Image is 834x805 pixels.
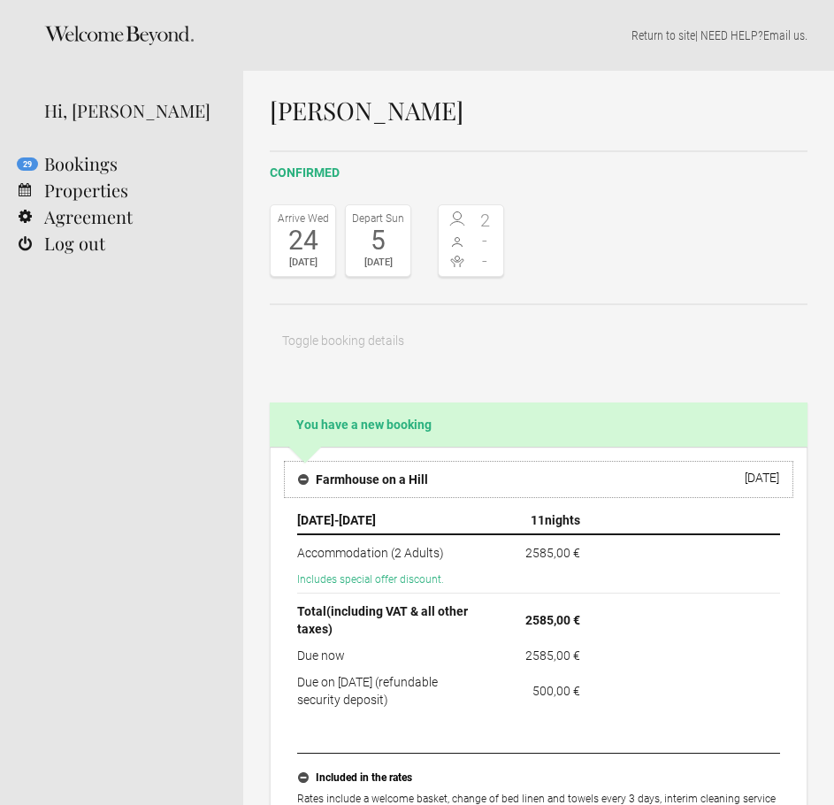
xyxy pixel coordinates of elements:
[532,684,580,698] flynt-currency: 500,00 €
[471,252,500,270] span: -
[275,254,331,272] div: [DATE]
[471,211,500,229] span: 2
[297,669,490,709] td: Due on [DATE] (refundable security deposit)
[297,642,490,669] td: Due now
[284,461,793,498] button: Farmhouse on a Hill [DATE]
[297,534,490,566] td: Accommodation (2 Adults)
[531,513,545,527] span: 11
[297,513,334,527] span: [DATE]
[350,254,406,272] div: [DATE]
[298,471,428,488] h4: Farmhouse on a Hill
[525,546,580,560] flynt-currency: 2585,00 €
[297,594,490,643] th: Total
[297,566,780,594] td: Includes special offer discount.
[631,28,695,42] a: Return to site
[44,97,217,124] div: Hi, [PERSON_NAME]
[297,767,780,790] button: Included in the rates
[350,227,406,254] div: 5
[745,471,779,485] div: [DATE]
[270,97,807,124] h1: [PERSON_NAME]
[275,210,331,227] div: Arrive Wed
[270,402,807,447] h2: You have a new booking
[525,648,580,663] flynt-currency: 2585,00 €
[525,613,580,627] flynt-currency: 2585,00 €
[270,164,807,182] h2: confirmed
[490,507,586,534] th: nights
[17,157,38,171] flynt-notification-badge: 29
[350,210,406,227] div: Depart Sun
[275,227,331,254] div: 24
[471,232,500,249] span: -
[339,513,376,527] span: [DATE]
[763,28,805,42] a: Email us
[270,27,807,44] p: | NEED HELP? .
[297,604,468,636] span: (including VAT & all other taxes)
[270,323,417,358] button: Toggle booking details
[297,507,490,534] th: -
